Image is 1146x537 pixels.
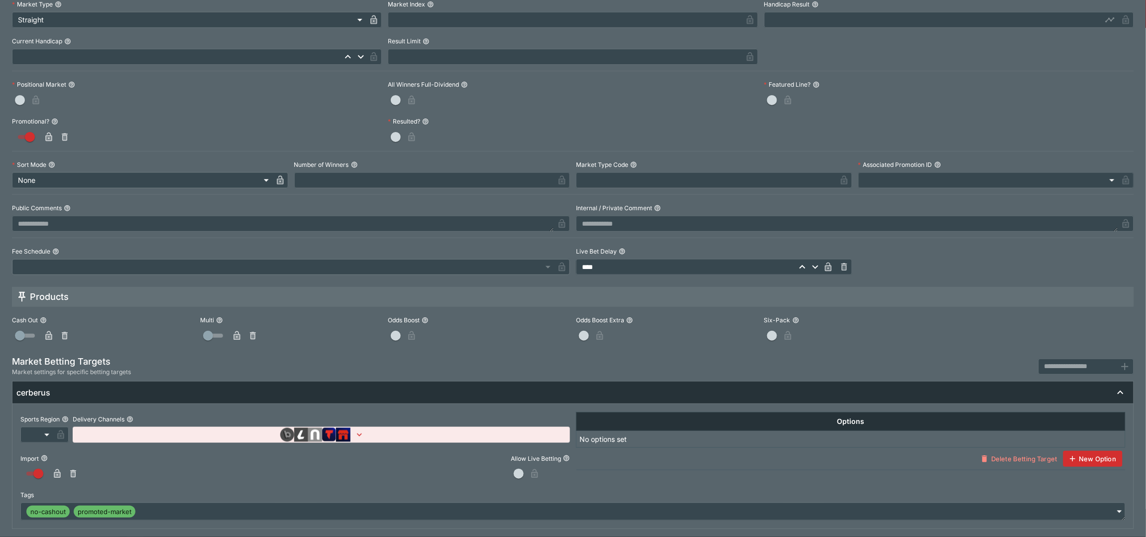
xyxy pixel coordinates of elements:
button: New Option [1063,451,1123,467]
div: Straight [12,12,366,28]
button: Sports Region [62,416,69,423]
button: Odds Boost [422,317,429,324]
button: Featured Line? [813,81,820,88]
p: Odds Boost [388,316,420,324]
td: No options set [576,431,1126,448]
th: Options [576,412,1126,431]
button: Positional Market [68,81,75,88]
button: Internal / Private Comment [654,205,661,212]
p: Sports Region [20,415,60,424]
button: Fee Schedule [52,248,59,255]
img: brand [280,428,294,442]
button: Live Bet Delay [619,248,626,255]
p: Six-Pack [764,316,791,324]
button: Number of Winners [351,161,358,168]
button: Sort Mode [48,161,55,168]
button: Allow Live Betting [563,455,570,462]
button: Delivery Channels [126,416,133,423]
img: brand [294,428,308,442]
h6: cerberus [16,388,50,398]
img: brand [322,428,336,442]
button: Cash Out [40,317,47,324]
p: Tags [20,491,34,500]
button: Public Comments [64,205,71,212]
p: Number of Winners [294,160,349,169]
button: Multi [216,317,223,324]
button: Handicap Result [812,1,819,8]
p: Allow Live Betting [511,454,561,463]
p: Promotional? [12,117,49,126]
p: Associated Promotion ID [858,160,932,169]
button: Result Limit [423,38,430,45]
p: Resulted? [388,117,420,126]
p: Fee Schedule [12,247,50,256]
p: Multi [200,316,214,324]
button: Associated Promotion ID [934,161,941,168]
span: no-cashout [26,507,70,517]
p: Sort Mode [12,160,46,169]
p: Odds Boost Extra [576,316,624,324]
p: Result Limit [388,37,421,45]
p: Live Bet Delay [576,247,617,256]
p: Public Comments [12,204,62,212]
h5: Market Betting Targets [12,356,131,367]
span: Market settings for specific betting targets [12,367,131,377]
div: None [12,172,272,188]
p: Internal / Private Comment [576,204,652,212]
p: Delivery Channels [73,415,124,424]
p: All Winners Full-Dividend [388,80,459,89]
button: Promotional? [51,118,58,125]
p: Cash Out [12,316,38,324]
button: Import [41,455,48,462]
button: Current Handicap [64,38,71,45]
button: Resulted? [422,118,429,125]
button: Odds Boost Extra [626,317,633,324]
button: Delete Betting Target [975,451,1063,467]
p: Current Handicap [12,37,62,45]
span: promoted-market [74,507,135,517]
p: Import [20,454,39,463]
button: Market Type [55,1,62,8]
button: All Winners Full-Dividend [461,81,468,88]
p: Market Type Code [576,160,628,169]
button: Six-Pack [793,317,800,324]
img: brand [308,428,322,442]
button: Market Index [427,1,434,8]
p: Featured Line? [764,80,811,89]
h5: Products [30,291,69,302]
button: Market Type Code [630,161,637,168]
p: Positional Market [12,80,66,89]
img: brand [336,428,350,442]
